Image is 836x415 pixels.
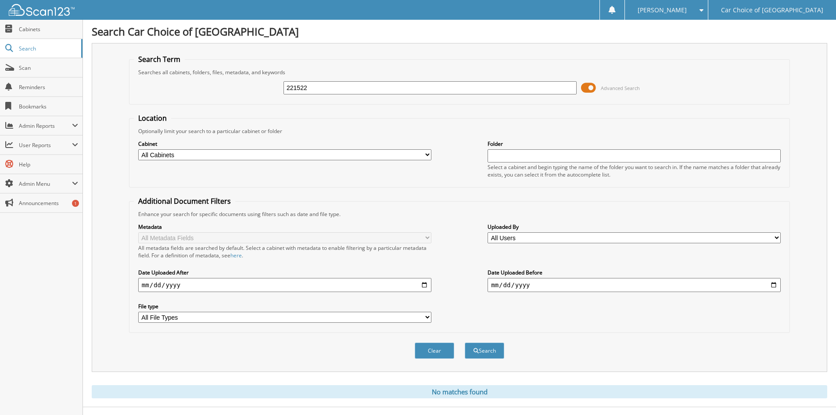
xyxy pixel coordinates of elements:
[638,7,687,13] span: [PERSON_NAME]
[134,196,235,206] legend: Additional Document Filters
[138,303,431,310] label: File type
[19,122,72,130] span: Admin Reports
[134,127,785,135] div: Optionally limit your search to a particular cabinet or folder
[488,140,781,148] label: Folder
[134,54,185,64] legend: Search Term
[488,269,781,276] label: Date Uploaded Before
[415,343,454,359] button: Clear
[19,161,78,168] span: Help
[138,278,431,292] input: start
[138,269,431,276] label: Date Uploaded After
[488,163,781,178] div: Select a cabinet and begin typing the name of the folder you want to search in. If the name match...
[19,45,77,52] span: Search
[72,200,79,207] div: 1
[134,210,785,218] div: Enhance your search for specific documents using filters such as date and file type.
[488,278,781,292] input: end
[134,113,171,123] legend: Location
[465,343,504,359] button: Search
[230,252,242,259] a: here
[19,83,78,91] span: Reminders
[19,103,78,110] span: Bookmarks
[19,141,72,149] span: User Reports
[19,199,78,207] span: Announcements
[19,25,78,33] span: Cabinets
[19,180,72,188] span: Admin Menu
[138,140,431,148] label: Cabinet
[92,24,827,39] h1: Search Car Choice of [GEOGRAPHIC_DATA]
[19,64,78,72] span: Scan
[92,385,827,398] div: No matches found
[138,223,431,231] label: Metadata
[138,244,431,259] div: All metadata fields are searched by default. Select a cabinet with metadata to enable filtering b...
[488,223,781,231] label: Uploaded By
[9,4,75,16] img: scan123-logo-white.svg
[721,7,823,13] span: Car Choice of [GEOGRAPHIC_DATA]
[601,85,640,91] span: Advanced Search
[134,69,785,76] div: Searches all cabinets, folders, files, metadata, and keywords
